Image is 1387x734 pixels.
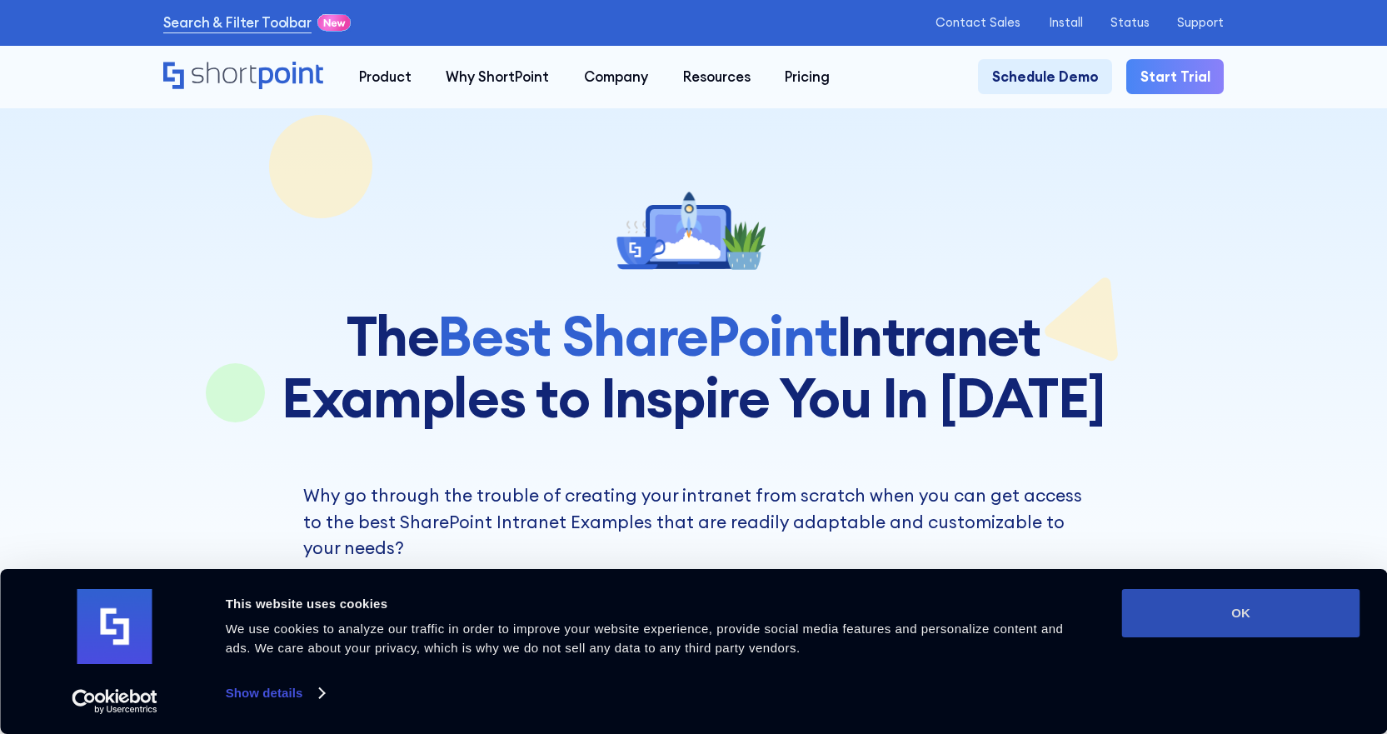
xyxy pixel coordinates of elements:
[226,681,324,706] a: Show details
[1087,541,1387,734] iframe: Chat Widget
[666,59,768,94] a: Resources
[768,59,848,94] a: Pricing
[683,67,751,87] div: Resources
[226,622,1064,655] span: We use cookies to analyze our traffic in order to improve your website experience, provide social...
[163,12,312,33] a: Search & Filter Toolbar
[1122,589,1360,637] button: OK
[277,305,1110,427] h1: The Intranet Examples to Inspire You In [DATE]
[1110,16,1150,30] a: Status
[785,67,830,87] div: Pricing
[1049,16,1083,30] a: Install
[437,300,836,371] span: Best SharePoint
[935,16,1020,30] a: Contact Sales
[1177,16,1224,30] a: Support
[584,67,648,87] div: Company
[359,67,412,87] div: Product
[1126,59,1224,94] a: Start Trial
[42,689,187,714] a: Usercentrics Cookiebot - opens in a new window
[978,59,1112,94] a: Schedule Demo
[226,594,1085,614] div: This website uses cookies
[429,59,567,94] a: Why ShortPoint
[446,67,549,87] div: Why ShortPoint
[77,589,152,664] img: logo
[566,59,666,94] a: Company
[163,62,325,92] a: Home
[342,59,429,94] a: Product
